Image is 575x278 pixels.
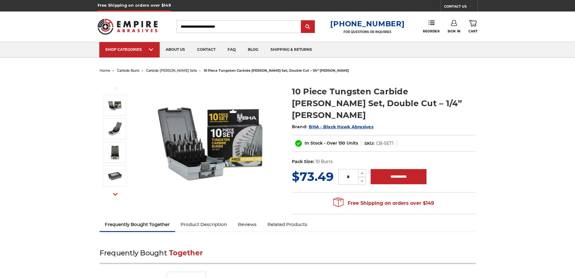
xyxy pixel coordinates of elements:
a: Related Products [262,218,313,231]
span: $73.49 [292,169,334,184]
span: Sign In [448,29,461,33]
img: 10 piece tungsten carbide double cut burr kit [107,121,123,136]
div: SHOP CATEGORIES [105,47,154,52]
img: carbide bit pack [107,145,123,160]
a: blog [242,42,264,57]
a: CONTACT US [444,3,478,11]
span: Cart [468,29,478,33]
a: Cart [468,20,478,33]
button: Previous [108,82,123,95]
a: Frequently Bought Together [100,218,175,231]
a: faq [222,42,242,57]
img: BHA Carbide Burr 10 Piece Set, Double Cut with 1/4" Shanks [107,98,123,113]
a: shipping & returns [264,42,318,57]
dt: Pack Size: [292,159,314,165]
img: burs for metal grinding pack [107,168,123,184]
a: Product Description [175,218,232,231]
img: Empire Abrasives [97,15,158,38]
a: Reviews [232,218,262,231]
a: about us [160,42,191,57]
span: Together [169,249,203,257]
a: BHA - Black Hawk Abrasives [309,124,373,129]
a: Reorder [423,20,439,33]
dd: CB-SET1 [376,140,394,147]
span: - Over [324,140,337,146]
img: BHA Carbide Burr 10 Piece Set, Double Cut with 1/4" Shanks [151,79,272,200]
button: Next [108,188,123,201]
a: carbide burrs [117,68,139,73]
h1: 10 Piece Tungsten Carbide [PERSON_NAME] Set, Double Cut – 1/4” [PERSON_NAME] [292,86,476,121]
dd: 10 Burrs [315,159,333,165]
span: Free Shipping on orders over $149 [333,197,434,209]
span: 10 piece tungsten carbide [PERSON_NAME] set, double cut – 1/4” [PERSON_NAME] [204,68,349,73]
a: home [100,68,110,73]
span: Reorder [423,29,439,33]
a: carbide [PERSON_NAME] sets [146,68,197,73]
p: FOR QUESTIONS OR INQUIRIES [330,30,404,34]
span: 150 [338,140,345,146]
input: Submit [302,21,314,33]
span: Brand: [292,124,308,129]
span: In Stock [305,140,323,146]
span: Units [347,140,358,146]
a: [PHONE_NUMBER] [330,19,404,28]
a: contact [191,42,222,57]
span: Frequently Bought [100,249,167,257]
dt: SKU: [364,140,375,147]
